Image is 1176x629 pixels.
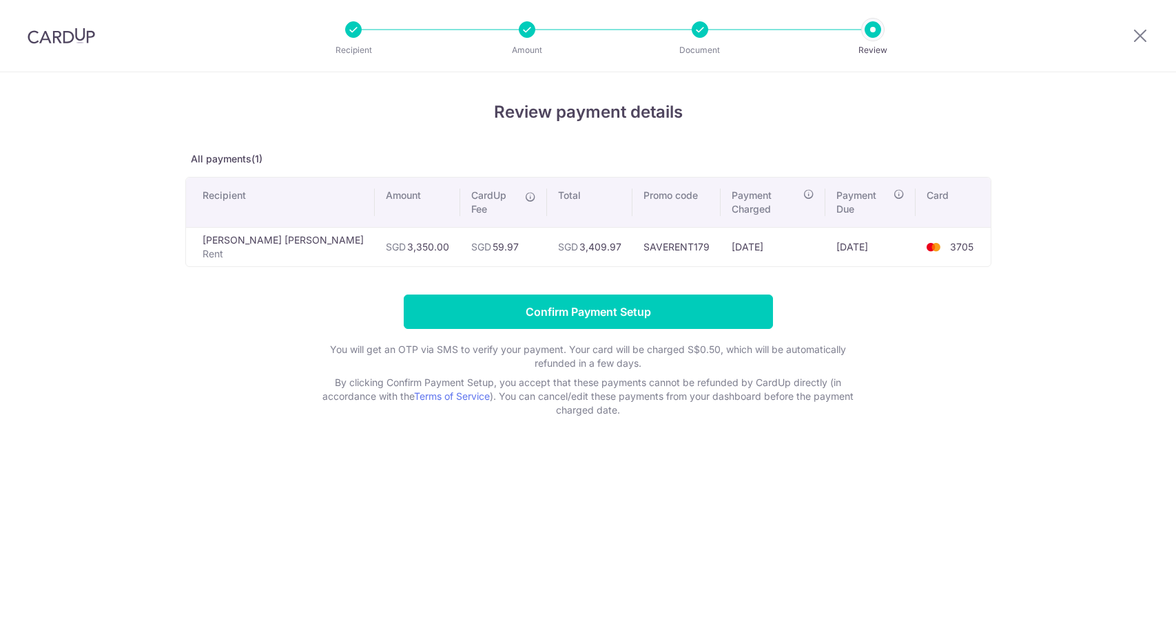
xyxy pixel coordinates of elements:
span: SGD [471,241,491,253]
p: By clicking Confirm Payment Setup, you accept that these payments cannot be refunded by CardUp di... [313,376,864,417]
td: SAVERENT179 [632,227,721,266]
iframe: Opens a widget where you can find more information [1087,588,1162,622]
span: SGD [386,241,406,253]
th: Card [916,178,990,227]
p: Review [822,43,924,57]
p: Rent [203,247,364,261]
td: 59.97 [460,227,548,266]
img: CardUp [28,28,95,44]
p: All payments(1) [185,152,991,166]
th: Recipient [186,178,375,227]
td: [DATE] [721,227,825,266]
span: CardUp Fee [471,189,519,216]
p: Amount [476,43,578,57]
p: Document [649,43,751,57]
td: 3,350.00 [375,227,460,266]
span: Payment Charged [732,189,799,216]
span: 3705 [950,241,973,253]
h4: Review payment details [185,100,991,125]
th: Promo code [632,178,721,227]
img: <span class="translation_missing" title="translation missing: en.account_steps.new_confirm_form.b... [920,239,947,255]
td: 3,409.97 [547,227,632,266]
th: Total [547,178,632,227]
span: Payment Due [836,189,890,216]
a: Terms of Service [414,390,490,402]
input: Confirm Payment Setup [404,295,773,329]
span: SGD [558,241,578,253]
td: [DATE] [825,227,916,266]
td: [PERSON_NAME] [PERSON_NAME] [186,227,375,266]
p: Recipient [302,43,404,57]
p: You will get an OTP via SMS to verify your payment. Your card will be charged S$0.50, which will ... [313,343,864,370]
th: Amount [375,178,460,227]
